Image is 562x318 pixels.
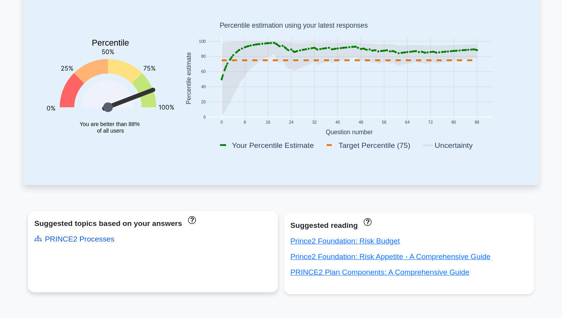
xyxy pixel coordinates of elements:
a: These topics have been answered less than 50% correct. Topics disapear when you answer questions ... [186,215,196,224]
text: 88 [475,121,479,125]
tspan: You are better than 88% [80,121,140,127]
text: 16 [266,121,270,125]
text: 100 [199,39,206,44]
text: Percentile estimate [185,52,192,105]
a: These concepts have been answered less than 50% correct. The guides disapear when you answer ques... [362,217,372,226]
text: Question number [326,129,373,135]
text: 56 [382,121,386,125]
text: 40 [335,121,340,125]
text: Percentile [92,39,129,48]
a: PRINCE2 Plan Components: A Comprehensive Guide [290,268,470,276]
text: 8 [244,121,246,125]
text: 0 [221,121,223,125]
a: Prince2 Foundation: Risk Budget [290,237,400,245]
text: 32 [312,121,317,125]
text: 64 [405,121,410,125]
text: Percentile estimation using your latest responses [220,22,368,30]
text: 24 [289,121,293,125]
text: 60 [201,70,206,74]
text: 48 [359,121,363,125]
a: Prince2 Foundation: Risk Appetite - A Comprehensive Guide [290,252,491,261]
text: 80 [452,121,456,125]
tspan: of all users [97,128,124,134]
text: 40 [201,85,206,89]
div: Suggested topics based on your answers [34,217,272,230]
text: 0 [203,115,206,120]
text: 20 [201,100,206,105]
text: 72 [428,121,433,125]
text: 80 [201,55,206,59]
div: Suggested reading [290,219,528,232]
a: PRINCE2 Processes [34,235,114,243]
